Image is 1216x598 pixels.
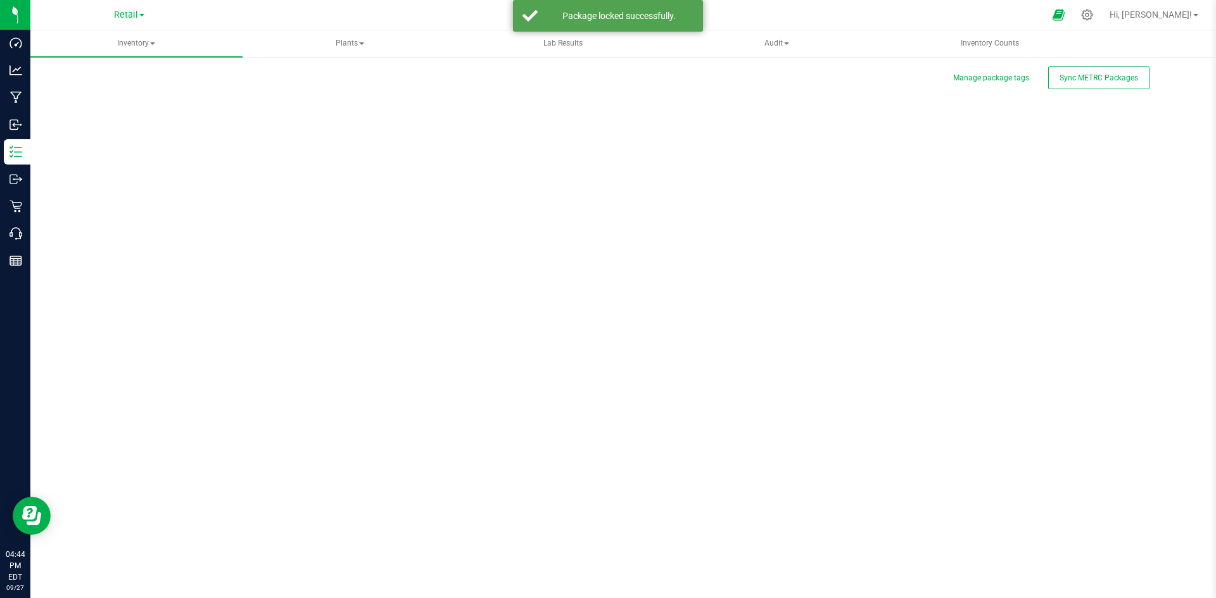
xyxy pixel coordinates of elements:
inline-svg: Retail [9,200,22,213]
div: Package locked successfully. [545,9,693,22]
span: Plants [244,31,455,56]
inline-svg: Inbound [9,118,22,131]
button: Manage package tags [953,73,1029,84]
span: Retail [114,9,138,20]
a: Audit [671,30,883,57]
iframe: Resource center [13,497,51,535]
a: Lab Results [457,30,669,57]
a: Inventory Counts [884,30,1096,57]
inline-svg: Dashboard [9,37,22,49]
inline-svg: Analytics [9,64,22,77]
span: Audit [671,31,882,56]
inline-svg: Reports [9,254,22,267]
p: 04:44 PM EDT [6,549,25,583]
span: Hi, [PERSON_NAME]! [1110,9,1192,20]
span: Lab Results [526,38,600,49]
inline-svg: Manufacturing [9,91,22,104]
span: Sync METRC Packages [1060,73,1138,82]
inline-svg: Outbound [9,173,22,185]
span: Open Ecommerce Menu [1044,3,1073,27]
span: Inventory Counts [944,38,1036,49]
a: Inventory [30,30,243,57]
p: 09/27 [6,583,25,592]
a: Plants [244,30,456,57]
inline-svg: Call Center [9,227,22,240]
button: Sync METRC Packages [1048,66,1149,89]
div: Manage settings [1079,9,1095,21]
inline-svg: Inventory [9,146,22,158]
